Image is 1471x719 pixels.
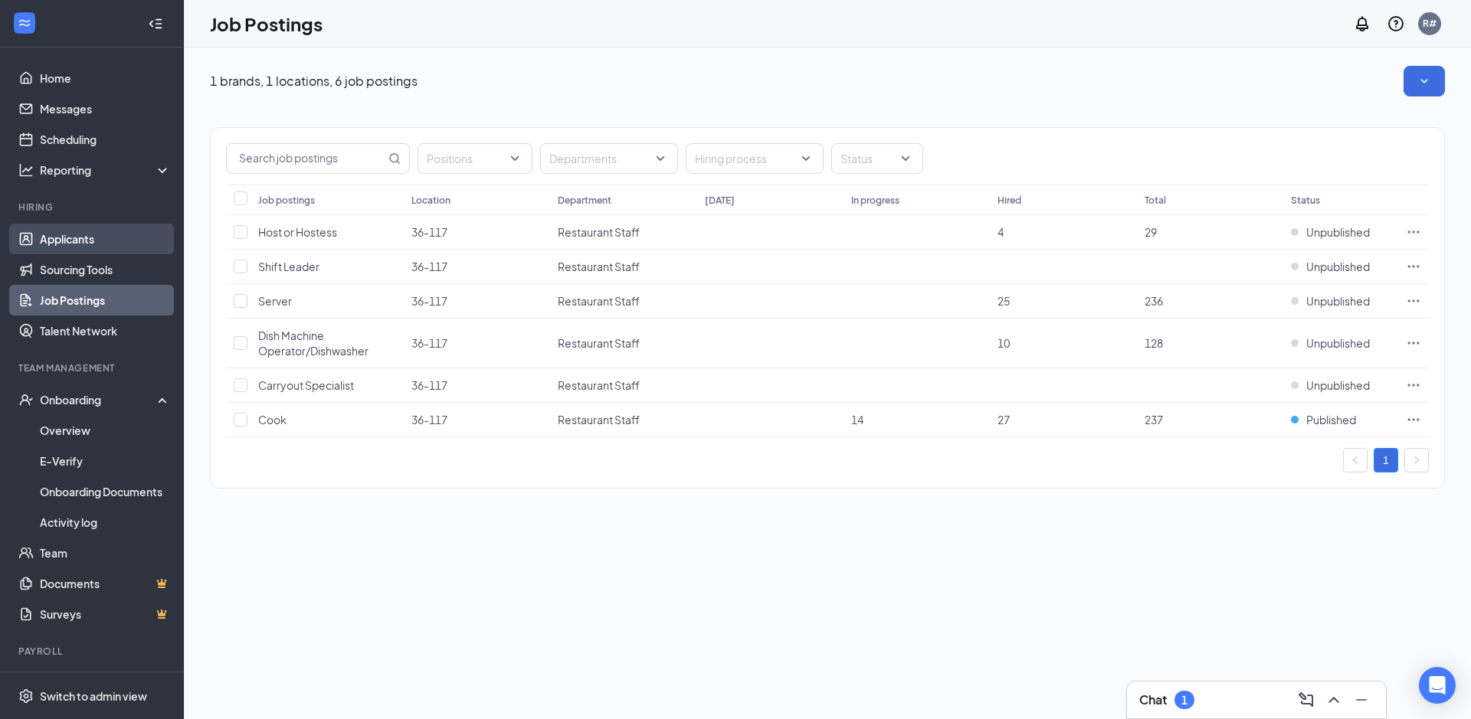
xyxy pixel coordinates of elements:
p: 1 brands, 1 locations, 6 job postings [210,73,418,90]
span: Restaurant Staff [558,260,640,273]
svg: ComposeMessage [1297,691,1315,709]
span: 36-117 [411,413,447,426]
a: Sourcing Tools [40,254,171,285]
span: 27 [998,413,1010,426]
svg: Notifications [1353,15,1371,33]
td: 36-117 [404,403,550,437]
td: 36-117 [404,368,550,403]
svg: Ellipses [1406,293,1421,309]
span: 29 [1145,225,1157,239]
span: Restaurant Staff [558,225,640,239]
span: Carryout Specialist [258,378,354,392]
span: 10 [998,336,1010,350]
button: right [1404,448,1429,472]
span: 237 [1145,413,1163,426]
div: Hiring [18,201,168,214]
td: Restaurant Staff [550,403,696,437]
span: Unpublished [1306,293,1370,309]
span: Shift Leader [258,260,319,273]
span: Published [1306,412,1356,427]
td: Restaurant Staff [550,250,696,284]
span: right [1412,456,1421,465]
span: 36-117 [411,225,447,239]
svg: Settings [18,688,34,704]
span: Unpublished [1306,259,1370,274]
span: 36-117 [411,260,447,273]
div: Location [411,194,450,207]
th: In progress [844,185,990,215]
svg: UserCheck [18,392,34,407]
div: Payroll [18,645,168,658]
a: Applicants [40,224,171,254]
svg: Analysis [18,162,34,178]
a: Messages [40,93,171,124]
button: left [1343,448,1368,472]
div: Onboarding [40,392,158,407]
span: 25 [998,294,1010,308]
div: R# [1423,17,1437,30]
th: Total [1137,185,1283,215]
span: 14 [851,413,863,426]
span: Unpublished [1306,224,1370,240]
a: Talent Network [40,315,171,346]
th: Hired [990,185,1136,215]
svg: Ellipses [1406,335,1421,351]
div: Job postings [258,194,315,207]
span: 4 [998,225,1004,239]
span: Cook [258,413,287,426]
span: 36-117 [411,378,447,392]
button: ChevronUp [1322,688,1346,712]
svg: Ellipses [1406,412,1421,427]
a: E-Verify [40,446,171,476]
button: SmallChevronDown [1404,66,1445,96]
a: Scheduling [40,124,171,155]
span: 236 [1145,294,1163,308]
td: 36-117 [404,284,550,319]
span: left [1351,456,1360,465]
td: Restaurant Staff [550,215,696,250]
li: Next Page [1404,448,1429,472]
span: Restaurant Staff [558,336,640,350]
span: Dish Machine Operator/Dishwasher [258,328,369,358]
div: Department [558,194,611,207]
span: Unpublished [1306,377,1370,393]
svg: Ellipses [1406,224,1421,240]
span: Server [258,294,292,308]
svg: ChevronUp [1325,691,1343,709]
span: 36-117 [411,336,447,350]
li: Previous Page [1343,448,1368,472]
div: Reporting [40,162,172,178]
div: Team Management [18,361,168,374]
th: Status [1283,185,1398,215]
a: Job Postings [40,285,171,315]
td: 36-117 [404,319,550,368]
td: Restaurant Staff [550,319,696,368]
a: Activity log [40,507,171,538]
h3: Chat [1139,691,1167,708]
span: 36-117 [411,294,447,308]
span: Restaurant Staff [558,413,640,426]
a: DocumentsCrown [40,568,171,599]
svg: WorkstreamLogo [17,15,32,31]
a: Onboarding Documents [40,476,171,507]
svg: Collapse [148,16,163,31]
a: Overview [40,415,171,446]
span: Host or Hostess [258,225,337,239]
svg: SmallChevronDown [1417,74,1432,89]
td: Restaurant Staff [550,368,696,403]
h1: Job Postings [210,11,323,37]
div: 1 [1181,694,1188,707]
a: 1 [1374,449,1397,472]
button: ComposeMessage [1294,688,1319,712]
td: Restaurant Staff [550,284,696,319]
a: Home [40,63,171,93]
svg: MagnifyingGlass [388,152,401,165]
svg: Ellipses [1406,377,1421,393]
li: 1 [1374,448,1398,472]
span: Unpublished [1306,335,1370,351]
svg: QuestionInfo [1387,15,1405,33]
span: 128 [1145,336,1163,350]
a: PayrollCrown [40,668,171,698]
svg: Minimize [1352,691,1371,709]
button: Minimize [1349,688,1374,712]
